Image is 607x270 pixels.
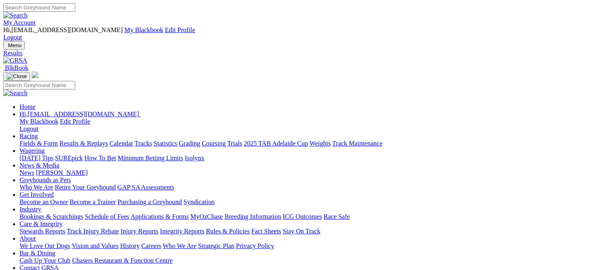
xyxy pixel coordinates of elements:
a: Hi,[EMAIL_ADDRESS][DOMAIN_NAME] [20,111,141,118]
a: [PERSON_NAME] [36,169,87,176]
a: How To Bet [85,155,116,161]
a: Track Maintenance [332,140,382,147]
a: Retire Your Greyhound [55,184,116,191]
a: Become an Owner [20,198,68,205]
div: Care & Integrity [20,228,604,235]
a: Logout [20,125,38,132]
a: Weights [310,140,331,147]
a: Injury Reports [120,228,158,235]
a: Stay On Track [283,228,320,235]
a: [DATE] Tips [20,155,53,161]
a: Careers [141,242,161,249]
a: Statistics [154,140,177,147]
a: Chasers Restaurant & Function Centre [72,257,172,264]
a: Integrity Reports [160,228,204,235]
input: Search [3,3,75,12]
a: Cash Up Your Club [20,257,70,264]
a: Who We Are [163,242,197,249]
a: Home [20,103,35,110]
img: Search [3,89,28,97]
img: Close [7,73,27,80]
a: History [120,242,140,249]
div: My Account [3,26,604,41]
a: Edit Profile [60,118,90,125]
a: About [20,235,36,242]
a: Become a Trainer [70,198,116,205]
a: My Blackbook [124,26,164,33]
span: Hi, [EMAIL_ADDRESS][DOMAIN_NAME] [3,26,123,33]
div: Wagering [20,155,604,162]
a: News [20,169,34,176]
a: Fact Sheets [251,228,281,235]
a: Results & Replays [59,140,108,147]
a: Greyhounds as Pets [20,176,71,183]
a: Industry [20,206,41,213]
img: logo-grsa-white.png [32,72,38,78]
div: Industry [20,213,604,220]
span: Menu [8,42,22,48]
a: Bookings & Scratchings [20,213,83,220]
div: Bar & Dining [20,257,604,264]
img: Search [3,12,28,19]
a: 2025 TAB Adelaide Cup [244,140,308,147]
a: Racing [20,133,38,139]
a: Minimum Betting Limits [118,155,183,161]
a: Edit Profile [165,26,195,33]
a: Stewards Reports [20,228,65,235]
a: BlkBook [3,64,28,71]
div: Racing [20,140,604,147]
a: We Love Our Dogs [20,242,70,249]
a: Grading [179,140,200,147]
a: Schedule of Fees [85,213,129,220]
a: Privacy Policy [236,242,274,249]
a: GAP SA Assessments [118,184,175,191]
a: Rules & Policies [206,228,250,235]
a: Fields & Form [20,140,58,147]
a: Trials [227,140,242,147]
a: Who We Are [20,184,53,191]
a: Vision and Values [72,242,118,249]
a: Breeding Information [225,213,281,220]
a: Get Involved [20,191,54,198]
button: Toggle navigation [3,41,25,50]
a: Care & Integrity [20,220,63,227]
a: SUREpick [55,155,83,161]
a: Syndication [183,198,214,205]
a: My Blackbook [20,118,59,125]
a: Tracks [135,140,152,147]
a: Calendar [109,140,133,147]
img: GRSA [3,57,27,64]
a: Wagering [20,147,45,154]
button: Toggle navigation [3,72,30,81]
a: Logout [3,34,22,41]
span: Hi, [EMAIL_ADDRESS][DOMAIN_NAME] [20,111,139,118]
a: News & Media [20,162,59,169]
div: Get Involved [20,198,604,206]
div: News & Media [20,169,604,176]
a: My Account [3,19,36,26]
input: Search [3,81,75,89]
div: About [20,242,604,250]
a: Race Safe [323,213,349,220]
div: Greyhounds as Pets [20,184,604,191]
a: Isolynx [185,155,204,161]
a: Coursing [202,140,226,147]
span: BlkBook [5,64,28,71]
a: Applications & Forms [131,213,189,220]
a: MyOzChase [190,213,223,220]
a: Results [3,50,604,57]
a: Purchasing a Greyhound [118,198,182,205]
a: ICG Outcomes [283,213,322,220]
a: Bar & Dining [20,250,55,257]
a: Strategic Plan [198,242,234,249]
a: Track Injury Rebate [67,228,119,235]
div: Hi,[EMAIL_ADDRESS][DOMAIN_NAME] [20,118,604,133]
